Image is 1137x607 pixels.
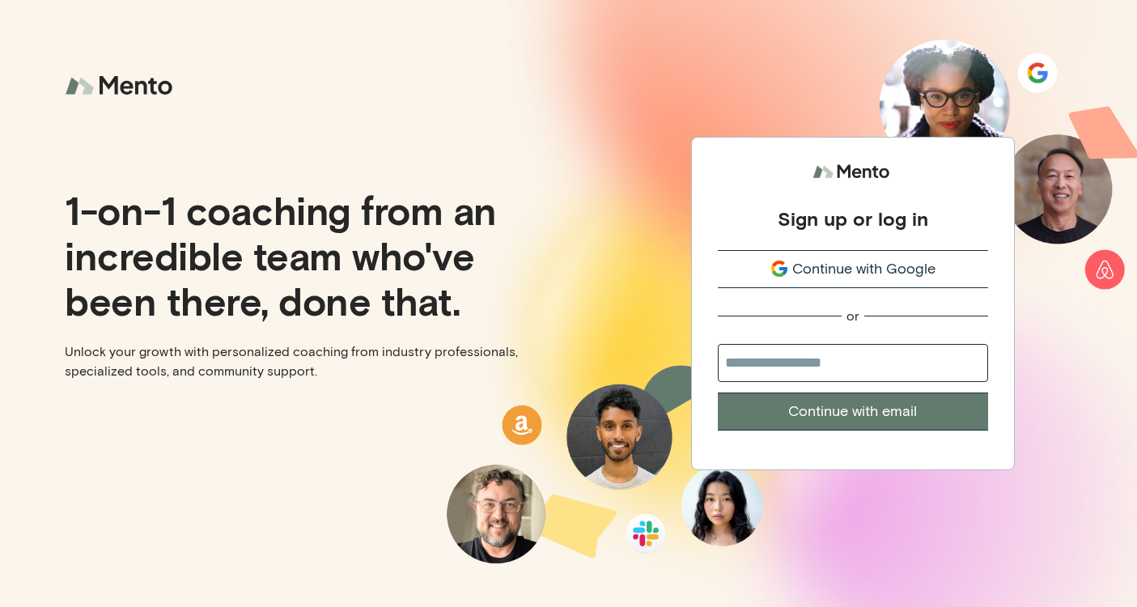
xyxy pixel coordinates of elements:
[65,65,178,108] img: logo
[812,157,893,187] img: logo.svg
[65,187,556,323] p: 1-on-1 coaching from an incredible team who've been there, done that.
[718,393,988,431] button: Continue with email
[846,308,859,325] div: or
[65,342,556,381] p: Unlock your growth with personalized coaching from industry professionals, specialized tools, and...
[778,206,928,231] div: Sign up or log in
[792,258,935,280] span: Continue with Google
[718,250,988,288] button: Continue with Google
